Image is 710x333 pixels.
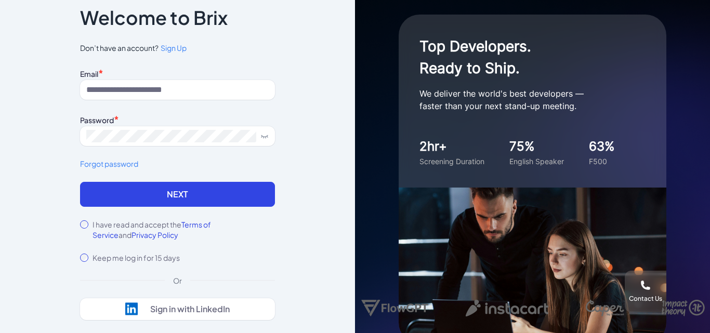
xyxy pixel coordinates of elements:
span: Sign Up [161,43,187,52]
div: 63% [589,137,615,156]
div: 75% [509,137,564,156]
button: Contact Us [625,271,666,312]
label: Password [80,115,114,125]
a: Forgot password [80,158,275,169]
p: We deliver the world's best developers — faster than your next stand-up meeting. [419,87,627,112]
button: Sign in with LinkedIn [80,298,275,320]
a: Sign Up [159,43,187,54]
div: 2hr+ [419,137,484,156]
div: Sign in with LinkedIn [150,304,230,314]
h1: Top Developers. Ready to Ship. [419,35,627,79]
div: English Speaker [509,156,564,167]
span: Don’t have an account? [80,43,275,54]
p: Welcome to Brix [80,9,228,26]
div: Or [165,275,190,286]
label: Email [80,69,98,78]
label: Keep me log in for 15 days [93,252,180,263]
div: Screening Duration [419,156,484,167]
div: Contact Us [629,295,662,303]
span: Terms of Service [93,220,211,239]
span: Privacy Policy [132,230,178,239]
label: I have read and accept the and [93,219,275,240]
div: F500 [589,156,615,167]
button: Next [80,182,275,207]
